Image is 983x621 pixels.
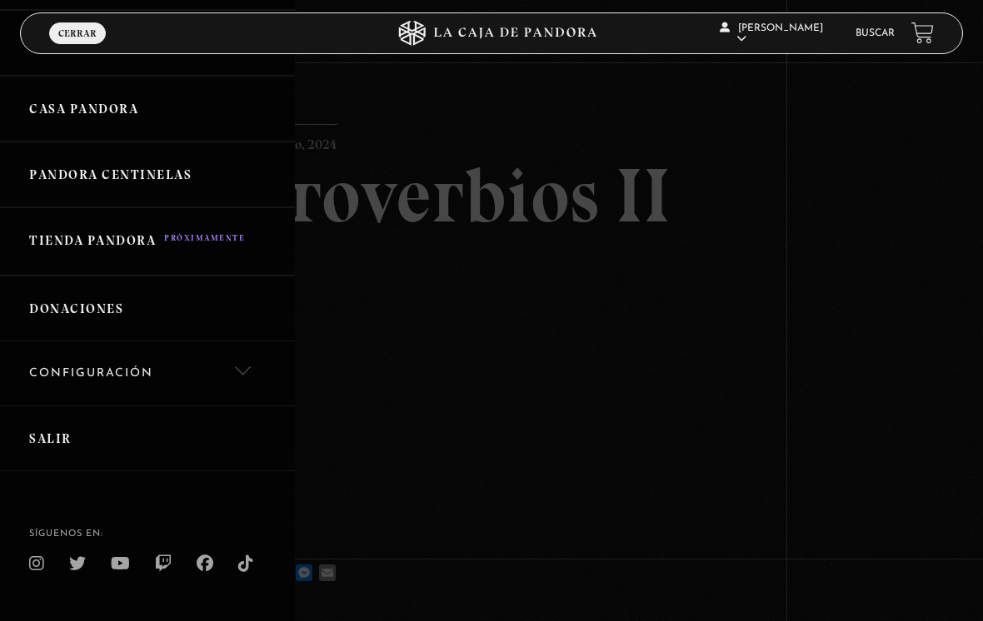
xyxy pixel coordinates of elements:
h4: SÍguenos en: [29,529,265,539]
a: Buscar [856,28,895,38]
span: Menu [63,42,92,54]
span: [PERSON_NAME] [720,23,823,44]
span: Cerrar [58,28,97,38]
a: View your shopping cart [911,22,934,44]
